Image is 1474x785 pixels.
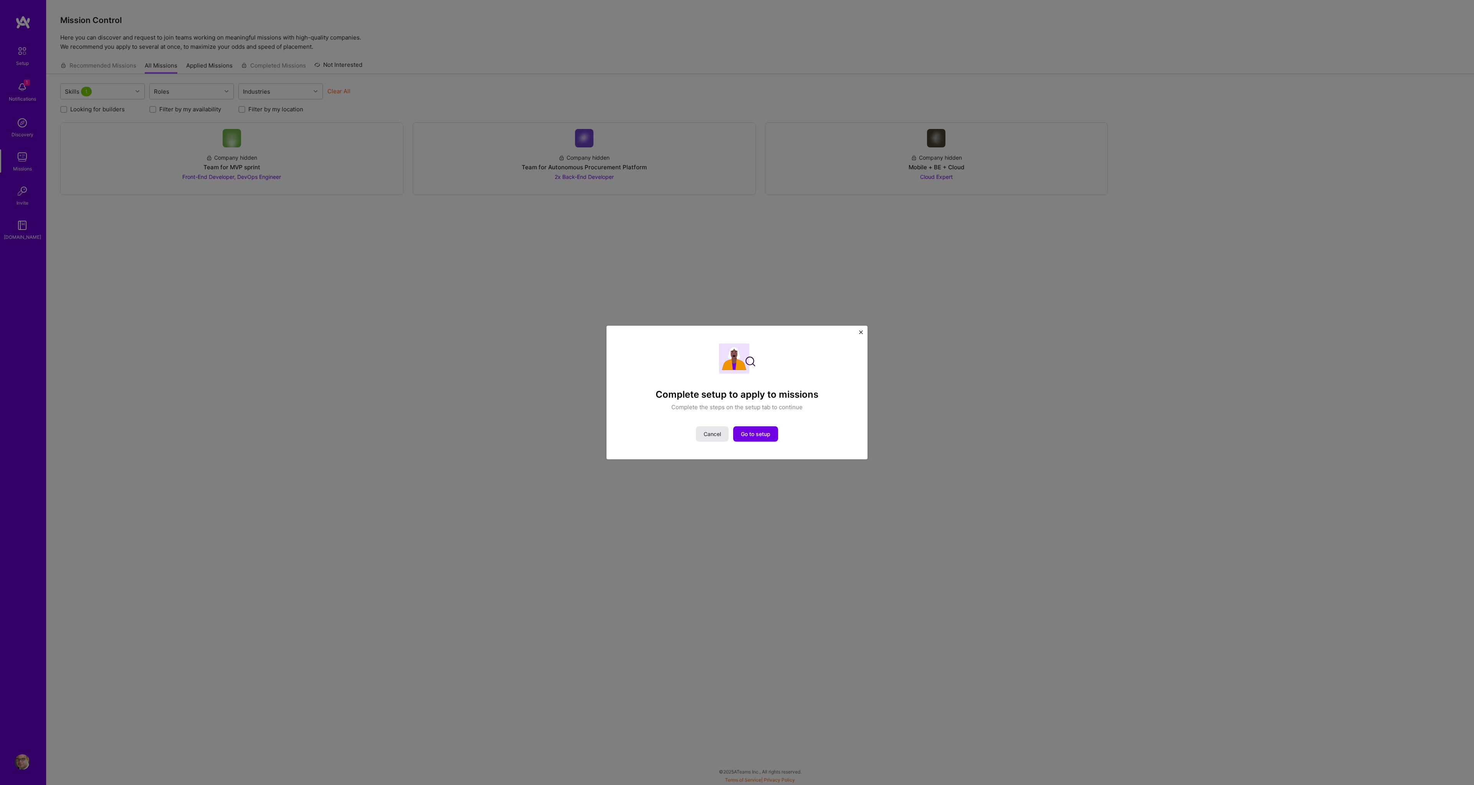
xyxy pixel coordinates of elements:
[741,430,770,438] span: Go to setup
[859,330,863,338] button: Close
[704,430,721,438] span: Cancel
[696,426,729,442] button: Cancel
[733,426,778,442] button: Go to setup
[656,389,818,400] h4: Complete setup to apply to missions
[671,403,803,411] p: Complete the steps on the setup tab to continue
[719,343,755,373] img: Complete setup illustration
